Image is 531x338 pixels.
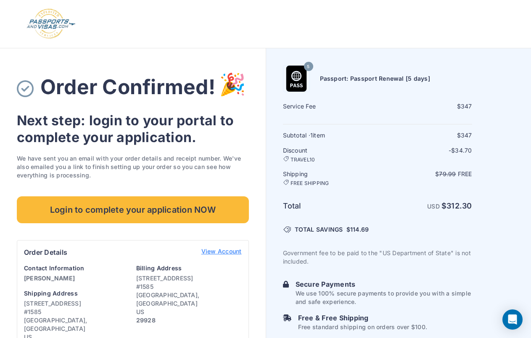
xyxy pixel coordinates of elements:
[346,225,369,234] span: $
[17,112,249,146] h3: Next step: login to your portal to complete your application.
[378,170,472,178] p: $
[291,156,315,163] span: TRAVEL10
[283,170,377,187] h6: Shipping
[378,102,472,111] div: $
[298,313,427,323] h6: Free & Free Shipping
[283,102,377,111] h6: Service Fee
[283,146,377,163] h6: Discount
[291,180,329,187] span: FREE SHIPPING
[283,66,309,92] img: Passport: Passport Renewal [5 days]
[17,196,249,223] a: Login to complete your application NOW
[296,279,472,289] h6: Secure Payments
[461,132,472,139] span: 347
[378,146,472,155] p: -$
[439,170,456,177] span: 79.99
[446,201,472,210] span: 312.30
[24,275,75,282] strong: [PERSON_NAME]
[40,74,215,99] span: Order Confirmed!
[307,61,309,72] span: 5
[427,203,440,210] span: USD
[320,74,430,83] h6: Passport: Passport Renewal [5 days]
[298,323,427,331] p: Free standard shipping on orders over $100.
[136,264,242,272] h6: Billing Address
[26,8,76,40] img: Logo
[461,103,472,110] span: 347
[24,264,129,272] h6: Contact Information
[283,200,377,212] h6: Total
[24,247,67,257] h6: Order Details
[502,309,523,330] div: Open Intercom Messenger
[378,131,472,140] div: $
[458,170,472,177] span: Free
[296,289,472,306] p: We use 100% secure payments to provide you with a simple and safe experience.
[220,72,245,106] img: order-complete-party.svg
[283,131,377,140] h6: Subtotal · item
[310,132,313,139] span: 1
[17,154,249,180] p: We have sent you an email with your order details and receipt number. We've also emailed you a li...
[136,274,242,325] p: [STREET_ADDRESS] #1585 [GEOGRAPHIC_DATA], [GEOGRAPHIC_DATA] US
[24,289,129,298] h6: Shipping Address
[283,249,472,266] p: Government fee to be paid to the "US Department of State" is not included.
[350,226,369,233] span: 114.69
[295,225,343,234] span: TOTAL SAVINGS
[441,201,472,210] strong: $
[455,147,472,154] span: 34.70
[136,317,156,324] strong: 29928
[201,247,242,257] a: View Account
